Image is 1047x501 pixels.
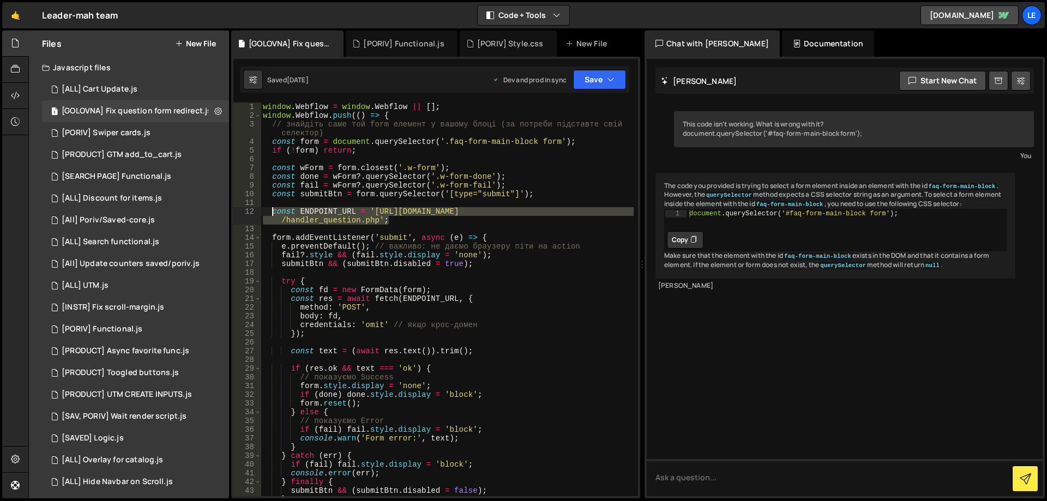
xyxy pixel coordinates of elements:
[42,471,229,493] div: 16298/44402.js
[233,347,261,355] div: 27
[233,286,261,294] div: 20
[899,71,986,90] button: Start new chat
[233,181,261,190] div: 9
[233,146,261,155] div: 5
[233,382,261,390] div: 31
[233,373,261,382] div: 30
[573,70,626,89] button: Save
[62,84,137,94] div: [ALL] Cart Update.js
[645,31,780,57] div: Chat with [PERSON_NAME]
[492,75,567,84] div: Dev and prod in sync
[42,340,229,362] div: 16298/45626.js
[62,412,186,421] div: [SAV, PORIV] Wait render script.js
[233,417,261,425] div: 35
[233,172,261,181] div: 8
[233,486,261,495] div: 43
[705,191,753,199] code: querySelector
[478,5,569,25] button: Code + Tools
[233,321,261,329] div: 24
[62,390,192,400] div: [PRODUCT] UTM CREATE INPUTS.js
[233,294,261,303] div: 21
[924,262,941,269] code: null
[233,164,261,172] div: 7
[783,252,852,260] code: faq-form-main-block
[233,434,261,443] div: 37
[233,251,261,259] div: 16
[62,455,163,465] div: [ALL] Overlay for catalog.js
[233,443,261,451] div: 38
[233,233,261,242] div: 14
[233,242,261,251] div: 15
[363,38,444,49] div: [PORIV] Functional.js
[233,120,261,137] div: 3
[42,122,229,144] div: 16298/47573.js
[677,150,1031,161] div: You
[62,194,162,203] div: [ALL] Discount for items.js
[62,281,109,291] div: [ALL] UTM.js
[2,2,29,28] a: 🤙
[233,469,261,478] div: 41
[755,201,825,208] code: faq-form-main-block
[42,209,229,231] div: 16298/45501.js
[565,38,611,49] div: New File
[42,406,229,427] div: 16298/45691.js
[667,231,703,249] button: Copy
[42,362,229,384] div: 16298/45504.js
[655,173,1015,279] div: The code you provided is trying to select a form element inside an element with the id . However,...
[62,215,155,225] div: [All] Poriv/Saved-core.js
[42,144,229,166] div: 16298/46885.js
[42,38,62,50] h2: Files
[62,237,159,247] div: [ALL] Search functional.js
[233,338,261,347] div: 26
[62,150,182,160] div: [PRODUCT] GTM add_to_cart.js
[233,155,261,164] div: 6
[42,9,118,22] div: Leader-mah team
[233,355,261,364] div: 28
[233,102,261,111] div: 1
[233,303,261,312] div: 22
[62,106,212,116] div: [GOLOVNA] Fix question form redirect.js
[233,111,261,120] div: 2
[665,210,687,218] div: 1
[62,477,173,487] div: [ALL] Hide Navbar on Scroll.js
[233,390,261,399] div: 32
[477,38,544,49] div: [PORIV] Style.css
[287,75,309,84] div: [DATE]
[661,76,737,86] h2: [PERSON_NAME]
[62,303,164,312] div: [INSTR] Fix scroll-margin.js
[249,38,330,49] div: [GOLOVNA] Fix question form redirect.js
[1022,5,1042,25] a: Le
[233,190,261,198] div: 10
[233,312,261,321] div: 23
[658,281,1013,291] div: [PERSON_NAME]
[233,408,261,417] div: 34
[819,262,867,269] code: querySelector
[233,225,261,233] div: 13
[42,297,229,318] div: 16298/46217.js
[175,39,216,48] button: New File
[42,427,229,449] div: 16298/45575.js
[233,399,261,408] div: 33
[42,166,229,188] div: 16298/46356.js
[233,425,261,434] div: 36
[674,111,1034,147] div: This code isn't working. What is wrong with it? document.querySelector('#faq-form-main-block form');
[920,5,1019,25] a: [DOMAIN_NAME]
[928,183,997,190] code: faq-form-main-block
[42,384,229,406] div: 16298/45326.js
[62,259,200,269] div: [All] Update counters saved/poriv.js
[51,108,58,117] span: 1
[782,31,874,57] div: Documentation
[42,318,229,340] div: 16298/45506.js
[233,478,261,486] div: 42
[62,433,124,443] div: [SAVED] Logic.js
[42,100,232,122] div: 16298/46371.js
[233,460,261,469] div: 40
[42,188,229,209] div: 16298/45418.js
[233,198,261,207] div: 11
[62,324,142,334] div: [PORIV] Functional.js
[62,368,179,378] div: [PRODUCT] Toogled buttons.js
[42,253,229,275] div: 16298/45502.js
[233,259,261,268] div: 17
[267,75,309,84] div: Saved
